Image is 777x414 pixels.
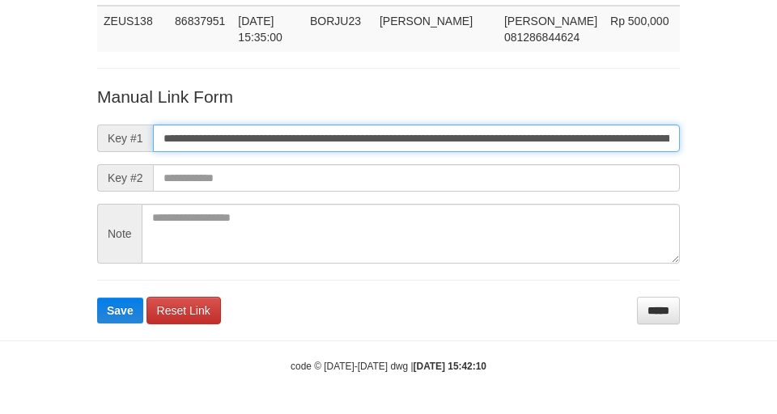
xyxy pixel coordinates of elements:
[504,31,580,44] span: Copy 081286844624 to clipboard
[504,15,597,27] span: [PERSON_NAME]
[97,204,142,264] span: Note
[97,298,143,323] button: Save
[146,297,221,324] a: Reset Link
[97,6,168,52] td: ZEUS138
[168,6,231,52] td: 86837951
[610,15,669,27] span: Rp 500,000
[310,15,361,27] span: BORJU23
[291,361,486,372] small: code © [DATE]-[DATE] dwg |
[97,85,680,108] p: Manual Link Form
[157,304,210,317] span: Reset Link
[107,304,134,317] span: Save
[380,15,473,27] span: [PERSON_NAME]
[238,15,282,44] span: [DATE] 15:35:00
[414,361,486,372] strong: [DATE] 15:42:10
[97,164,153,192] span: Key #2
[97,125,153,152] span: Key #1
